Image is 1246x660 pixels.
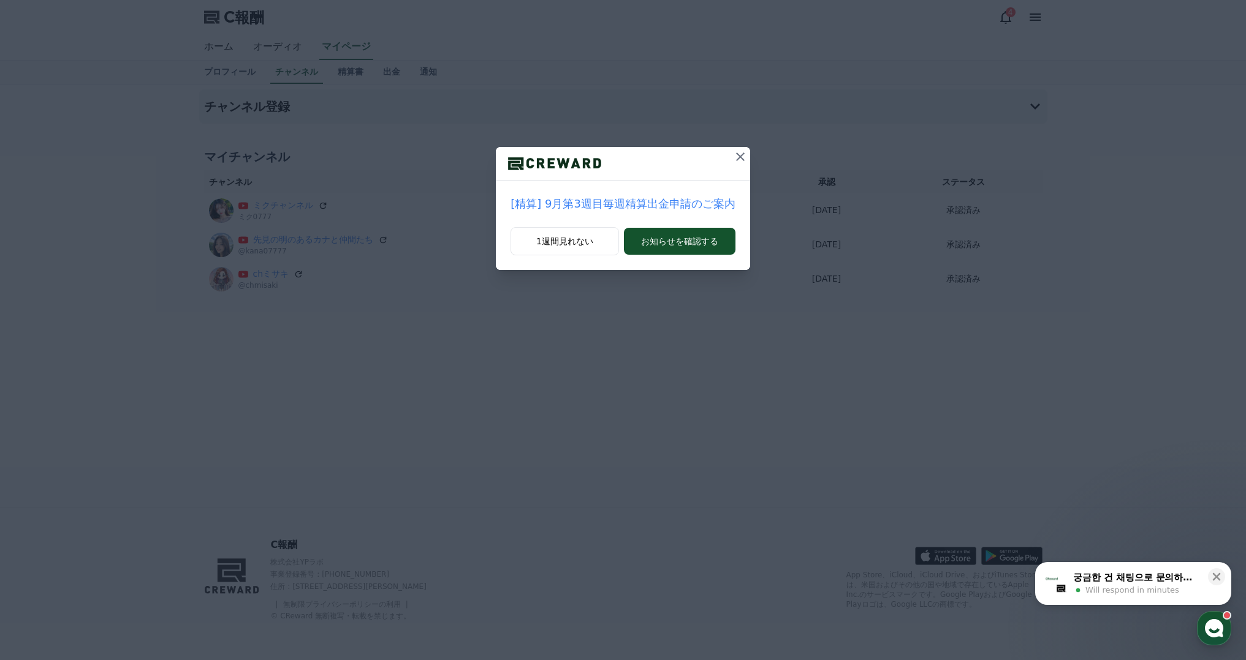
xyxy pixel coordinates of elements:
[624,228,735,255] button: お知らせを確認する
[511,197,735,210] font: [精算] 9月第3週目毎週精算出金申請のご案内
[496,154,614,173] img: ロゴ
[641,236,718,246] font: お知らせを確認する
[511,227,619,255] button: 1週間見れない
[536,236,593,246] font: 1週間見れない
[511,195,735,212] a: [精算] 9月第3週目毎週精算出金申請のご案内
